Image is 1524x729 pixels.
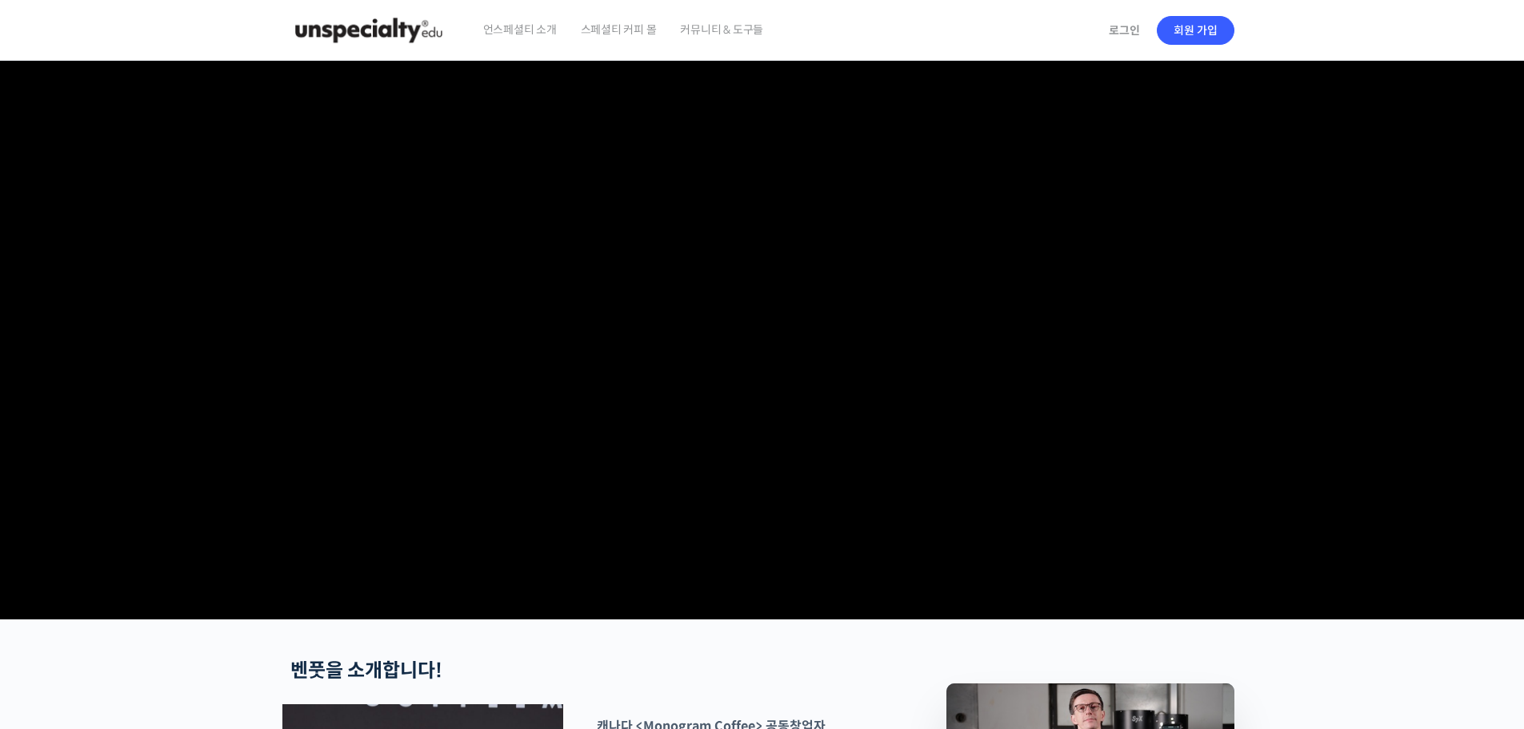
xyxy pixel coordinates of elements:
a: 로그인 [1099,12,1150,49]
h2: 벤풋을 소개합니다! [290,659,862,683]
a: 회원 가입 [1157,16,1234,45]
